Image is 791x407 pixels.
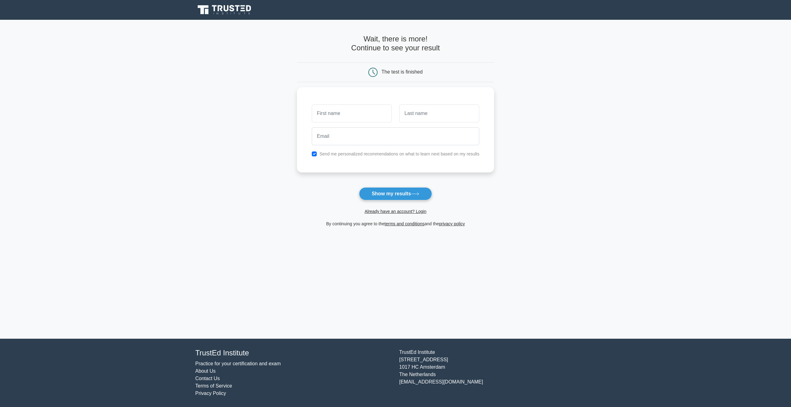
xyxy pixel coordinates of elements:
a: Practice for your certification and exam [195,361,281,366]
a: About Us [195,368,216,374]
input: Email [312,127,480,145]
h4: TrustEd Institute [195,349,392,358]
a: Contact Us [195,376,220,381]
h4: Wait, there is more! Continue to see your result [297,35,494,53]
a: privacy policy [439,221,465,226]
a: terms and conditions [385,221,425,226]
a: Terms of Service [195,383,232,388]
a: Privacy Policy [195,391,226,396]
button: Show my results [359,187,432,200]
label: Send me personalized recommendations on what to learn next based on my results [319,151,480,156]
a: Already have an account? Login [365,209,426,214]
div: TrustEd Institute [STREET_ADDRESS] 1017 HC Amsterdam The Netherlands [EMAIL_ADDRESS][DOMAIN_NAME] [395,349,599,397]
div: The test is finished [382,69,423,74]
input: Last name [399,104,479,122]
div: By continuing you agree to the and the [293,220,498,227]
input: First name [312,104,392,122]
